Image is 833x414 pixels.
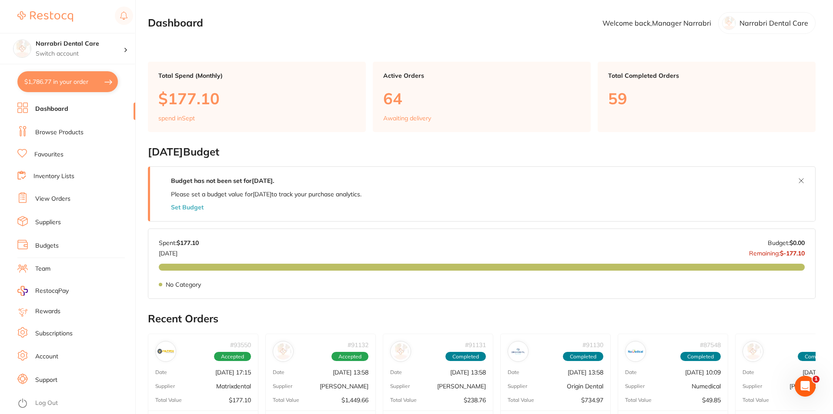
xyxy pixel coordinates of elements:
[35,265,50,273] a: Team
[692,383,721,390] p: Numedical
[215,369,251,376] p: [DATE] 17:15
[445,352,486,361] span: Completed
[17,397,133,411] button: Log Out
[35,242,59,250] a: Budgets
[465,341,486,348] p: # 91131
[450,369,486,376] p: [DATE] 13:58
[625,397,652,403] p: Total Value
[702,397,721,404] p: $49.85
[341,397,368,404] p: $1,449.66
[171,191,361,198] p: Please set a budget value for [DATE] to track your purchase analytics.
[13,40,31,57] img: Narrabri Dental Care
[148,146,816,158] h2: [DATE] Budget
[216,383,251,390] p: Matrixdental
[17,7,73,26] a: Restocq Logo
[749,246,805,257] p: Remaining:
[33,172,74,181] a: Inventory Lists
[35,218,61,227] a: Suppliers
[17,71,118,92] button: $1,786.77 in your order
[582,341,603,348] p: # 91130
[158,115,195,122] p: spend in Sept
[790,239,805,247] strong: $0.00
[739,19,808,27] p: Narrabri Dental Care
[35,329,73,338] a: Subscriptions
[608,89,805,107] p: 59
[780,249,805,257] strong: $-177.10
[680,352,721,361] span: Completed
[383,72,580,79] p: Active Orders
[383,89,580,107] p: 64
[581,397,603,404] p: $734.97
[373,62,591,132] a: Active Orders64Awaiting delivery
[273,369,284,375] p: Date
[625,383,645,389] p: Supplier
[743,397,769,403] p: Total Value
[35,195,70,203] a: View Orders
[35,105,68,113] a: Dashboard
[17,286,28,296] img: RestocqPay
[171,204,204,211] button: Set Budget
[177,239,199,247] strong: $177.10
[598,62,816,132] a: Total Completed Orders59
[229,397,251,404] p: $177.10
[508,369,519,375] p: Date
[608,72,805,79] p: Total Completed Orders
[743,383,762,389] p: Supplier
[36,40,124,48] h4: Narrabri Dental Care
[275,343,291,360] img: Henry Schein Halas
[700,341,721,348] p: # 87548
[510,343,526,360] img: Origin Dental
[390,369,402,375] p: Date
[627,343,644,360] img: Numedical
[35,376,57,384] a: Support
[745,343,761,360] img: Adam Dental
[171,177,274,185] strong: Budget has not been set for [DATE] .
[508,383,527,389] p: Supplier
[320,383,368,390] p: [PERSON_NAME]
[813,376,820,383] span: 1
[17,286,69,296] a: RestocqPay
[563,352,603,361] span: Completed
[158,89,355,107] p: $177.10
[273,383,292,389] p: Supplier
[35,128,84,137] a: Browse Products
[148,313,816,325] h2: Recent Orders
[437,383,486,390] p: [PERSON_NAME]
[383,115,431,122] p: Awaiting delivery
[392,343,409,360] img: Adam Dental
[768,239,805,246] p: Budget:
[602,19,711,27] p: Welcome back, Manager Narrabri
[35,399,58,407] a: Log Out
[35,287,69,295] span: RestocqPay
[166,281,201,288] p: No Category
[35,352,58,361] a: Account
[34,150,64,159] a: Favourites
[508,397,534,403] p: Total Value
[273,397,299,403] p: Total Value
[390,383,410,389] p: Supplier
[157,343,174,360] img: Matrixdental
[148,17,203,29] h2: Dashboard
[35,307,60,316] a: Rewards
[155,383,175,389] p: Supplier
[464,397,486,404] p: $238.76
[390,397,417,403] p: Total Value
[685,369,721,376] p: [DATE] 10:09
[155,369,167,375] p: Date
[159,246,199,257] p: [DATE]
[36,50,124,58] p: Switch account
[230,341,251,348] p: # 93550
[148,62,366,132] a: Total Spend (Monthly)$177.10spend inSept
[348,341,368,348] p: # 91132
[159,239,199,246] p: Spent:
[331,352,368,361] span: Accepted
[214,352,251,361] span: Accepted
[625,369,637,375] p: Date
[333,369,368,376] p: [DATE] 13:58
[155,397,182,403] p: Total Value
[795,376,816,397] iframe: Intercom live chat
[567,383,603,390] p: Origin Dental
[568,369,603,376] p: [DATE] 13:58
[743,369,754,375] p: Date
[158,72,355,79] p: Total Spend (Monthly)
